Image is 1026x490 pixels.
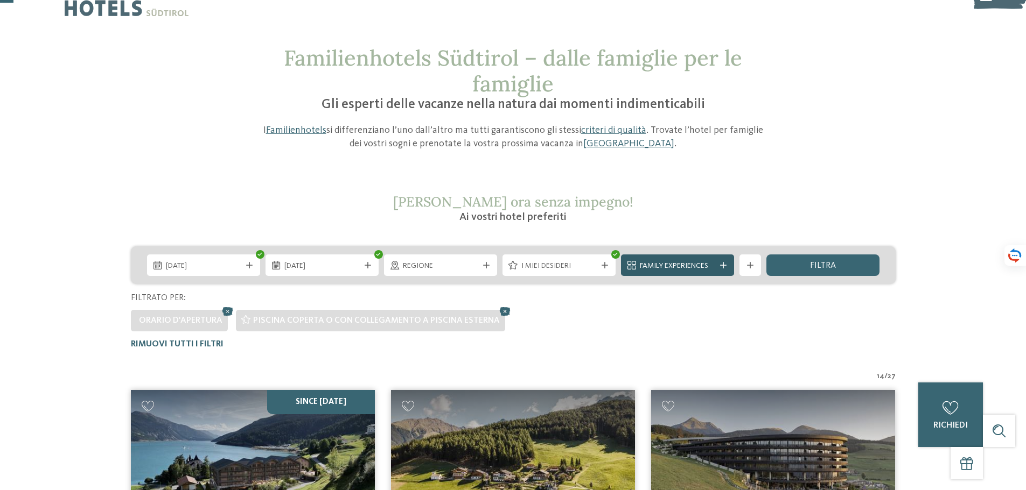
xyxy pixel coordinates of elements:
a: criteri di qualità [581,125,646,135]
span: [DATE] [166,261,241,272]
p: I si differenziano l’uno dall’altro ma tutti garantiscono gli stessi . Trovate l’hotel per famigl... [257,124,769,151]
span: Piscina coperta o con collegamento a piscina esterna [253,316,500,325]
span: Filtrato per: [131,294,186,302]
span: Familienhotels Südtirol – dalle famiglie per le famiglie [284,44,742,97]
a: [GEOGRAPHIC_DATA] [583,139,674,148]
span: filtra [810,261,836,270]
a: richiedi [918,382,983,447]
span: richiedi [933,421,968,430]
span: I miei desideri [521,261,597,272]
span: Rimuovi tutti i filtri [131,340,224,349]
span: Family Experiences [640,261,715,272]
span: [DATE] [284,261,360,272]
span: 14 [877,371,884,382]
span: Ai vostri hotel preferiti [459,212,567,223]
a: Familienhotels [266,125,326,135]
span: Gli esperti delle vacanze nella natura dai momenti indimenticabili [322,98,705,111]
span: [PERSON_NAME] ora senza impegno! [393,193,633,210]
span: Orario d'apertura [139,316,222,325]
span: / [884,371,888,382]
span: 27 [888,371,896,382]
span: Regione [403,261,478,272]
